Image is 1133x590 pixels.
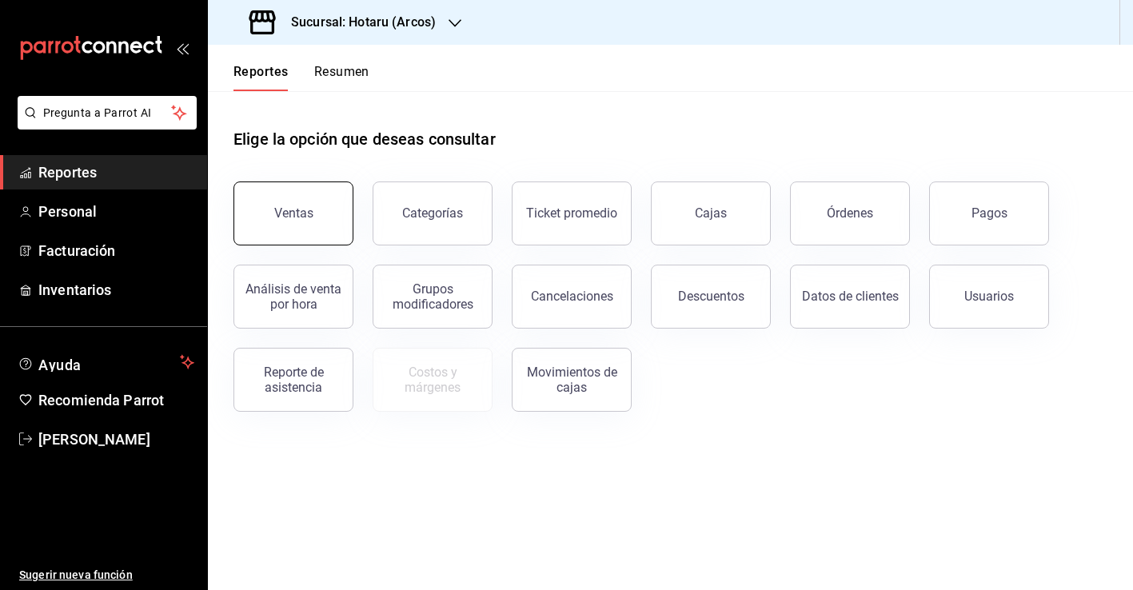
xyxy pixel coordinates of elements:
button: Pregunta a Parrot AI [18,96,197,130]
button: open_drawer_menu [176,42,189,54]
div: Reporte de asistencia [244,365,343,395]
div: Costos y márgenes [383,365,482,395]
h1: Elige la opción que deseas consultar [233,127,496,151]
button: Órdenes [790,181,910,245]
div: Descuentos [678,289,744,304]
button: Ventas [233,181,353,245]
button: Análisis de venta por hora [233,265,353,329]
div: Análisis de venta por hora [244,281,343,312]
span: Reportes [38,161,194,183]
div: Cancelaciones [531,289,613,304]
button: Resumen [314,64,369,91]
button: Grupos modificadores [373,265,493,329]
button: Cancelaciones [512,265,632,329]
div: Grupos modificadores [383,281,482,312]
button: Contrata inventarios para ver este reporte [373,348,493,412]
button: Movimientos de cajas [512,348,632,412]
button: Reportes [233,64,289,91]
span: Facturación [38,240,194,261]
a: Pregunta a Parrot AI [11,116,197,133]
span: Sugerir nueva función [19,567,194,584]
div: navigation tabs [233,64,369,91]
span: Ayuda [38,353,174,372]
button: Pagos [929,181,1049,245]
span: Recomienda Parrot [38,389,194,411]
div: Usuarios [964,289,1014,304]
div: Ticket promedio [526,205,617,221]
button: Ticket promedio [512,181,632,245]
span: Pregunta a Parrot AI [43,105,172,122]
button: Descuentos [651,265,771,329]
button: Datos de clientes [790,265,910,329]
button: Categorías [373,181,493,245]
div: Cajas [695,205,727,221]
button: Reporte de asistencia [233,348,353,412]
span: [PERSON_NAME] [38,429,194,450]
span: Inventarios [38,279,194,301]
div: Movimientos de cajas [522,365,621,395]
button: Cajas [651,181,771,245]
span: Personal [38,201,194,222]
div: Órdenes [827,205,873,221]
h3: Sucursal: Hotaru (Arcos) [278,13,436,32]
button: Usuarios [929,265,1049,329]
div: Categorías [402,205,463,221]
div: Pagos [971,205,1007,221]
div: Ventas [274,205,313,221]
div: Datos de clientes [802,289,899,304]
